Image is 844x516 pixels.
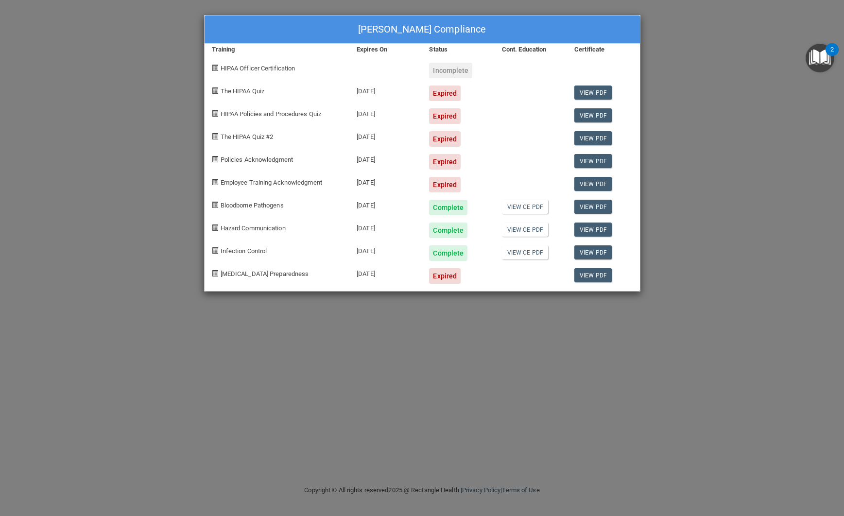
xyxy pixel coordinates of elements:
span: The HIPAA Quiz #2 [221,133,274,140]
a: View PDF [574,245,612,259]
span: HIPAA Policies and Procedures Quiz [221,110,321,118]
a: View PDF [574,268,612,282]
span: Infection Control [221,247,267,255]
a: View PDF [574,131,612,145]
a: View PDF [574,86,612,100]
span: [MEDICAL_DATA] Preparedness [221,270,309,277]
a: View PDF [574,223,612,237]
div: Expired [429,108,461,124]
div: Status [422,44,494,55]
div: Expires On [349,44,422,55]
a: View CE PDF [502,200,548,214]
a: View PDF [574,200,612,214]
div: Cont. Education [495,44,567,55]
div: [DATE] [349,124,422,147]
span: HIPAA Officer Certification [221,65,295,72]
div: Incomplete [429,63,472,78]
div: Expired [429,154,461,170]
div: Certificate [567,44,639,55]
span: Employee Training Acknowledgment [221,179,322,186]
div: [DATE] [349,215,422,238]
div: Expired [429,86,461,101]
div: [PERSON_NAME] Compliance [205,16,640,44]
a: View PDF [574,154,612,168]
div: [DATE] [349,192,422,215]
div: [DATE] [349,261,422,284]
div: Expired [429,177,461,192]
div: [DATE] [349,238,422,261]
div: [DATE] [349,101,422,124]
div: Complete [429,245,467,261]
span: Policies Acknowledgment [221,156,293,163]
div: 2 [830,50,834,62]
div: Expired [429,268,461,284]
button: Open Resource Center, 2 new notifications [806,44,834,72]
div: Complete [429,223,467,238]
div: Complete [429,200,467,215]
a: View PDF [574,108,612,122]
div: [DATE] [349,78,422,101]
div: Training [205,44,350,55]
a: View CE PDF [502,245,548,259]
span: Bloodborne Pathogens [221,202,284,209]
div: Expired [429,131,461,147]
span: Hazard Communication [221,224,286,232]
div: [DATE] [349,147,422,170]
span: The HIPAA Quiz [221,87,264,95]
a: View PDF [574,177,612,191]
a: View CE PDF [502,223,548,237]
div: [DATE] [349,170,422,192]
